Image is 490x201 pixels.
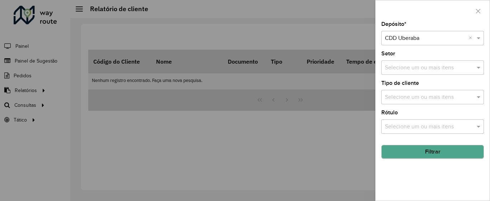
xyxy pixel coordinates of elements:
[469,34,475,42] span: Clear all
[381,108,398,117] label: Rótulo
[381,79,419,87] label: Tipo de cliente
[381,20,406,28] label: Depósito
[381,49,395,58] label: Setor
[381,145,484,159] button: Filtrar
